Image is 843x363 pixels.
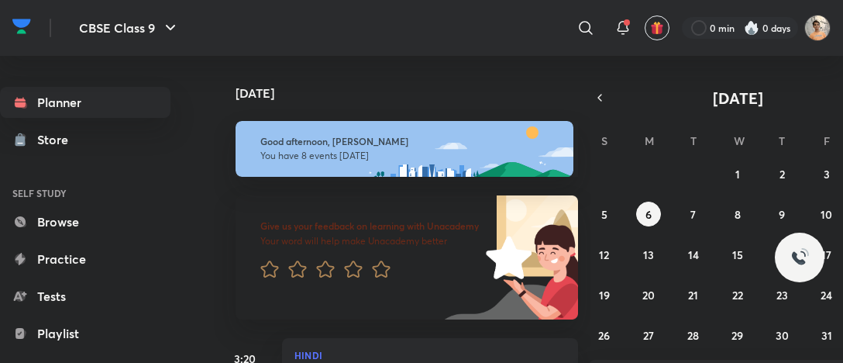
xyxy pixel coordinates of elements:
button: October 14, 2025 [681,242,706,267]
h6: Good afternoon, [PERSON_NAME] [260,136,553,147]
abbr: October 8, 2025 [735,207,741,222]
abbr: October 13, 2025 [643,247,654,262]
button: October 10, 2025 [814,202,839,226]
button: October 26, 2025 [592,323,617,347]
abbr: Friday [824,133,830,148]
button: October 8, 2025 [725,202,750,226]
button: October 9, 2025 [769,202,794,226]
abbr: October 2, 2025 [779,167,785,181]
abbr: October 31, 2025 [821,328,832,343]
h6: Give us your feedback on learning with Unacademy [260,220,482,232]
abbr: October 15, 2025 [732,247,743,262]
abbr: October 24, 2025 [821,288,832,302]
button: October 5, 2025 [592,202,617,226]
span: [DATE] [713,88,763,109]
abbr: October 26, 2025 [598,328,610,343]
button: October 7, 2025 [681,202,706,226]
abbr: October 22, 2025 [732,288,743,302]
p: Your word will help make Unacademy better [260,235,482,247]
abbr: Thursday [779,133,785,148]
abbr: Tuesday [690,133,697,148]
abbr: October 20, 2025 [642,288,655,302]
button: October 20, 2025 [636,282,661,307]
abbr: October 30, 2025 [776,328,789,343]
abbr: Wednesday [734,133,745,148]
abbr: October 23, 2025 [776,288,788,302]
img: ttu [790,248,809,267]
a: Company Logo [12,15,31,42]
button: October 22, 2025 [725,282,750,307]
button: October 16, 2025 [769,242,794,267]
button: October 28, 2025 [681,323,706,347]
button: October 19, 2025 [592,282,617,307]
button: October 24, 2025 [814,282,839,307]
button: CBSE Class 9 [70,12,189,43]
button: avatar [645,16,669,40]
img: afternoon [236,121,573,177]
abbr: Monday [645,133,654,148]
button: October 6, 2025 [636,202,661,226]
abbr: October 14, 2025 [688,247,699,262]
button: October 2, 2025 [769,161,794,186]
abbr: October 28, 2025 [687,328,699,343]
abbr: October 27, 2025 [643,328,654,343]
abbr: Sunday [601,133,607,148]
button: October 3, 2025 [814,161,839,186]
h4: [DATE] [236,87,594,99]
p: Hindi [294,351,566,360]
abbr: October 1, 2025 [735,167,740,181]
p: You have 8 events [DATE] [260,150,553,162]
abbr: October 21, 2025 [688,288,698,302]
abbr: October 3, 2025 [824,167,830,181]
abbr: October 10, 2025 [821,207,832,222]
button: October 13, 2025 [636,242,661,267]
img: streak [744,20,759,36]
button: October 27, 2025 [636,323,661,347]
img: feedback_image [433,195,578,320]
abbr: October 6, 2025 [645,207,652,222]
button: October 21, 2025 [681,282,706,307]
button: October 29, 2025 [725,323,750,347]
button: October 1, 2025 [725,161,750,186]
img: Aashman Srivastava [804,15,831,41]
abbr: October 7, 2025 [690,207,696,222]
img: avatar [650,21,664,35]
abbr: October 9, 2025 [779,207,785,222]
button: October 15, 2025 [725,242,750,267]
img: Company Logo [12,15,31,38]
abbr: October 12, 2025 [599,247,609,262]
button: October 31, 2025 [814,323,839,347]
abbr: October 29, 2025 [731,328,743,343]
abbr: October 5, 2025 [601,207,607,222]
button: October 12, 2025 [592,242,617,267]
abbr: October 17, 2025 [821,247,831,262]
div: Store [37,130,77,149]
button: October 30, 2025 [769,323,794,347]
abbr: October 19, 2025 [599,288,610,302]
button: October 23, 2025 [769,282,794,307]
button: October 17, 2025 [814,242,839,267]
